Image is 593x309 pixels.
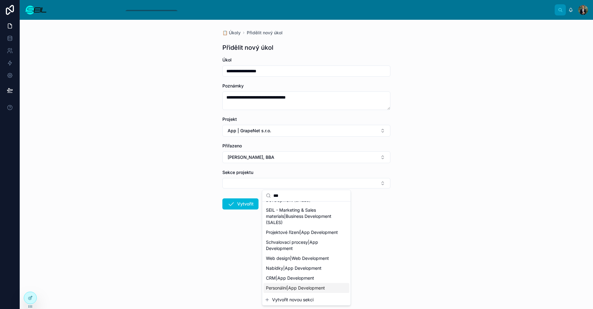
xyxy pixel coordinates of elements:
[222,125,390,137] button: Select Button
[222,83,244,88] span: Poznámky
[228,154,274,160] span: [PERSON_NAME], BBA
[262,201,351,294] div: Suggestions
[228,128,271,134] span: App | GrapeNet s.r.o.
[222,57,232,62] span: Úkol
[222,143,242,148] span: Přiřazeno
[52,9,555,11] div: scrollable content
[266,265,322,271] span: Nabídky|App Development
[266,229,338,235] span: Projektové řízení|App Development
[25,5,47,15] img: App logo
[266,275,314,281] span: CRM|App Development
[266,239,339,252] span: Schvalovací procesy|App Development
[266,255,329,261] span: Web design|Web Development
[266,207,339,226] span: SEIL - Marketing & Sales materials|Business Development (SALES)
[222,170,253,175] span: Sekce projektu
[265,297,348,303] button: Vytvořit novou sekci
[222,43,273,52] h1: Přidělit nový úkol
[247,30,283,36] a: Přidělit nový úkol
[222,116,237,122] span: Projekt
[266,285,325,291] span: Personální|App Development
[222,30,241,36] a: 📋 Úkoly
[222,198,259,210] button: Vytvořit
[222,178,390,188] button: Select Button
[272,297,313,303] span: Vytvořit novou sekci
[222,151,390,163] button: Select Button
